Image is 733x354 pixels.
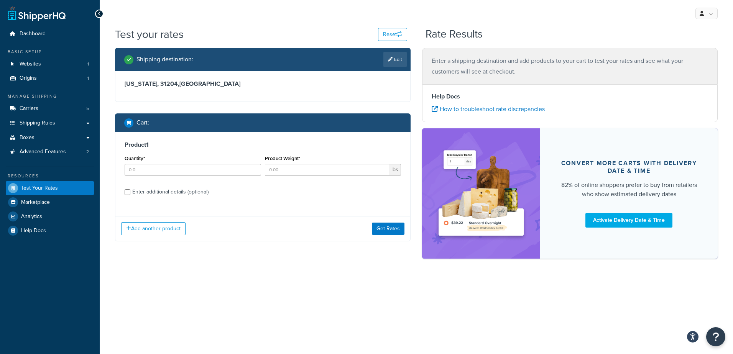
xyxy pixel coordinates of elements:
a: How to troubleshoot rate discrepancies [432,105,545,113]
a: Advanced Features2 [6,145,94,159]
span: 5 [86,105,89,112]
a: Help Docs [6,224,94,238]
a: Websites1 [6,57,94,71]
a: Activate Delivery Date & Time [585,213,672,228]
div: Convert more carts with delivery date & time [559,159,699,175]
input: Enter additional details (optional) [125,189,130,195]
div: Manage Shipping [6,93,94,100]
a: Origins1 [6,71,94,85]
input: 0.00 [265,164,390,175]
span: Dashboard [20,31,46,37]
span: Origins [20,75,37,82]
span: 1 [87,61,89,67]
h2: Shipping destination : [136,56,193,63]
span: Boxes [20,134,35,141]
p: Enter a shipping destination and add products to your cart to test your rates and see what your c... [432,56,708,77]
a: Test Your Rates [6,181,94,195]
h2: Rate Results [426,28,483,40]
button: Reset [378,28,407,41]
a: Marketplace [6,195,94,209]
a: Dashboard [6,27,94,41]
h3: [US_STATE], 31204 , [GEOGRAPHIC_DATA] [125,80,401,88]
button: Add another product [121,222,186,235]
div: Enter additional details (optional) [132,187,209,197]
li: Carriers [6,102,94,116]
label: Product Weight* [265,156,300,161]
a: Shipping Rules [6,116,94,130]
h3: Product 1 [125,141,401,149]
h2: Cart : [136,119,149,126]
img: feature-image-ddt-36eae7f7280da8017bfb280eaccd9c446f90b1fe08728e4019434db127062ab4.png [434,140,529,247]
h1: Test your rates [115,27,184,42]
li: Advanced Features [6,145,94,159]
button: Open Resource Center [706,327,725,346]
label: Quantity* [125,156,145,161]
h4: Help Docs [432,92,708,101]
span: Advanced Features [20,149,66,155]
span: Websites [20,61,41,67]
input: 0.0 [125,164,261,175]
span: Shipping Rules [20,120,55,126]
span: lbs [389,164,401,175]
div: Resources [6,173,94,179]
div: Basic Setup [6,49,94,55]
div: 82% of online shoppers prefer to buy from retailers who show estimated delivery dates [559,180,699,199]
li: Websites [6,57,94,71]
button: Get Rates [372,223,404,235]
span: Test Your Rates [21,185,58,192]
span: 1 [87,75,89,82]
span: 2 [86,149,89,155]
a: Edit [383,52,407,67]
span: Carriers [20,105,38,112]
span: Marketplace [21,199,50,206]
a: Carriers5 [6,102,94,116]
span: Help Docs [21,228,46,234]
a: Analytics [6,210,94,223]
span: Analytics [21,213,42,220]
li: Origins [6,71,94,85]
a: Boxes [6,131,94,145]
